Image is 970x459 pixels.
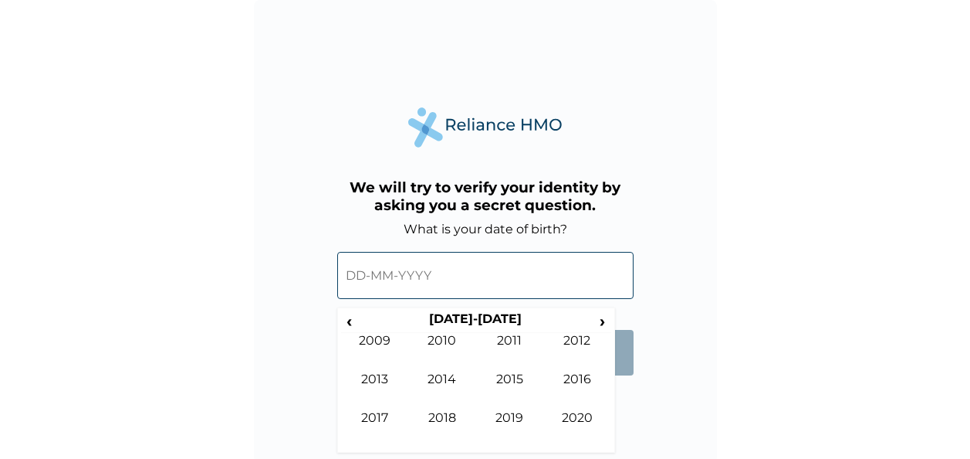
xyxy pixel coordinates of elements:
[408,333,476,372] td: 2010
[594,311,611,331] span: ›
[337,252,634,299] input: DD-MM-YYYY
[337,178,634,214] h3: We will try to verify your identity by asking you a secret question.
[408,107,563,147] img: Reliance Health's Logo
[404,222,567,236] label: What is your date of birth?
[476,372,544,410] td: 2015
[543,372,611,410] td: 2016
[408,410,476,449] td: 2018
[543,333,611,372] td: 2012
[408,372,476,410] td: 2014
[476,333,544,372] td: 2011
[341,333,409,372] td: 2009
[341,410,409,449] td: 2017
[341,311,357,331] span: ‹
[341,372,409,410] td: 2013
[476,410,544,449] td: 2019
[543,410,611,449] td: 2020
[357,311,594,333] th: [DATE]-[DATE]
